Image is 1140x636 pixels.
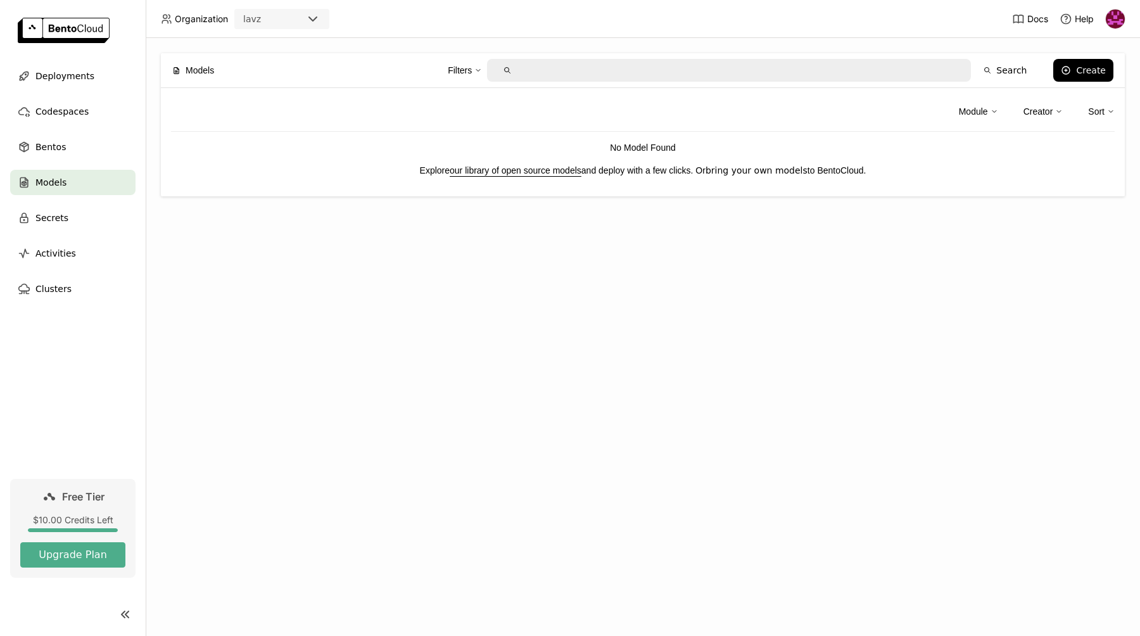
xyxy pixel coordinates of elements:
a: Codespaces [10,99,136,124]
span: Deployments [35,68,94,84]
input: Selected lavz. [262,13,263,26]
a: Bentos [10,134,136,160]
span: Free Tier [62,490,104,503]
p: Explore and deploy with a few clicks. Or to BentoCloud. [171,163,1115,177]
img: logo [18,18,110,43]
div: Sort [1088,105,1105,118]
span: Docs [1027,13,1048,25]
a: Secrets [10,205,136,231]
div: Creator [1023,98,1063,125]
a: our library of open source models [450,165,581,175]
span: Organization [175,13,228,25]
div: Sort [1088,98,1115,125]
span: Clusters [35,281,72,296]
span: Help [1075,13,1094,25]
span: Codespaces [35,104,89,119]
a: Deployments [10,63,136,89]
button: Create [1053,59,1113,82]
a: Models [10,170,136,195]
img: Lavanya Seetharaman [1106,10,1125,29]
button: Search [976,59,1034,82]
a: Clusters [10,276,136,302]
div: Filters [448,63,472,77]
div: lavz [243,13,261,25]
a: Free Tier$10.00 Credits LeftUpgrade Plan [10,479,136,578]
div: Filters [448,57,482,84]
button: Upgrade Plan [20,542,125,568]
p: No Model Found [171,141,1115,155]
span: Activities [35,246,76,261]
div: Help [1060,13,1094,25]
div: Module [959,105,988,118]
a: bring your own models [706,165,807,175]
a: Docs [1012,13,1048,25]
div: Module [959,98,998,125]
span: Secrets [35,210,68,226]
div: Creator [1023,105,1053,118]
a: Activities [10,241,136,266]
div: Create [1076,65,1106,75]
span: Bentos [35,139,66,155]
div: $10.00 Credits Left [20,514,125,526]
span: Models [186,63,214,77]
span: Models [35,175,66,190]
